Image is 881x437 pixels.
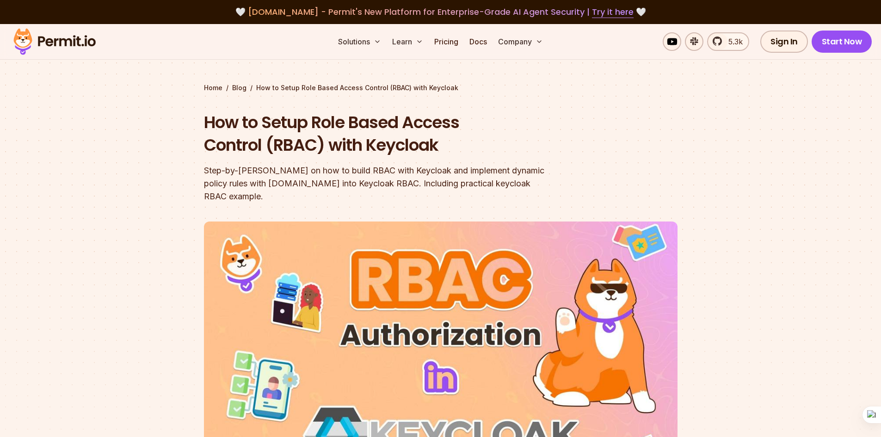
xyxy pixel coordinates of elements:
button: Company [494,32,547,51]
a: Docs [466,32,491,51]
a: 5.3k [707,32,749,51]
div: / / [204,83,678,92]
a: Blog [232,83,246,92]
a: Start Now [812,31,872,53]
div: 🤍 🤍 [22,6,859,18]
div: Step-by-[PERSON_NAME] on how to build RBAC with Keycloak and implement dynamic policy rules with ... [204,164,559,203]
span: 5.3k [723,36,743,47]
a: Try it here [592,6,634,18]
a: Pricing [431,32,462,51]
a: Sign In [760,31,808,53]
img: Permit logo [9,26,100,57]
button: Solutions [334,32,385,51]
button: Learn [388,32,427,51]
h1: How to Setup Role Based Access Control (RBAC) with Keycloak [204,111,559,157]
span: [DOMAIN_NAME] - Permit's New Platform for Enterprise-Grade AI Agent Security | [248,6,634,18]
a: Home [204,83,222,92]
